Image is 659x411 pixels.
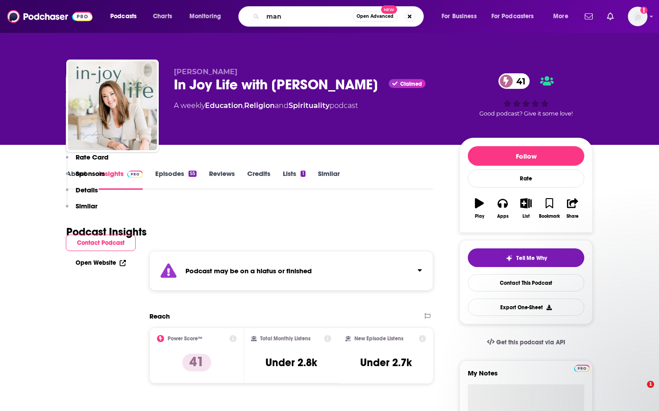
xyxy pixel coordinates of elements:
[110,10,137,23] span: Podcasts
[603,9,617,24] a: Show notifications dropdown
[628,7,647,26] span: Logged in as shcarlos
[468,146,584,166] button: Follow
[381,5,397,14] span: New
[538,192,561,224] button: Bookmark
[174,68,237,76] span: [PERSON_NAME]
[66,202,97,218] button: Similar
[468,169,584,188] div: Rate
[260,335,310,342] h2: Total Monthly Listens
[104,9,148,24] button: open menu
[491,10,534,23] span: For Podcasters
[468,248,584,267] button: tell me why sparkleTell Me Why
[66,235,136,251] button: Contact Podcast
[155,169,197,190] a: Episodes55
[168,335,202,342] h2: Power Score™
[189,171,197,177] div: 55
[76,259,126,267] a: Open Website
[66,169,105,186] button: Sponsors
[475,214,484,219] div: Play
[522,214,530,219] div: List
[468,274,584,291] a: Contact This Podcast
[459,68,593,123] div: 41Good podcast? Give it some love!
[318,169,340,190] a: Similar
[205,101,243,110] a: Education
[514,192,538,224] button: List
[497,214,509,219] div: Apps
[567,214,579,219] div: Share
[174,100,358,111] div: A weekly podcast
[149,312,170,320] h2: Reach
[182,354,211,371] p: 41
[506,255,513,262] img: tell me why sparkle
[435,9,488,24] button: open menu
[76,202,97,210] p: Similar
[468,299,584,316] button: Export One-Sheet
[480,331,572,353] a: Get this podcast via API
[76,169,105,178] p: Sponsors
[147,9,177,24] a: Charts
[76,186,98,194] p: Details
[479,110,573,117] span: Good podcast? Give it some love!
[507,73,530,89] span: 41
[289,101,329,110] a: Spirituality
[247,169,270,190] a: Credits
[486,9,547,24] button: open menu
[189,10,221,23] span: Monitoring
[244,101,275,110] a: Religion
[243,101,244,110] span: ,
[301,171,305,177] div: 1
[553,10,568,23] span: More
[354,335,403,342] h2: New Episode Listens
[153,10,172,23] span: Charts
[539,214,560,219] div: Bookmark
[275,101,289,110] span: and
[629,381,650,402] iframe: Intercom live chat
[561,192,584,224] button: Share
[516,255,547,262] span: Tell Me Why
[283,169,305,190] a: Lists1
[149,251,433,291] section: Click to expand status details
[7,8,92,25] img: Podchaser - Follow, Share and Rate Podcasts
[647,381,654,388] span: 1
[66,186,98,202] button: Details
[360,356,412,369] h3: Under 2.7k
[640,7,647,14] svg: Add a profile image
[209,169,235,190] a: Reviews
[357,14,394,19] span: Open Advanced
[491,192,514,224] button: Apps
[247,6,432,27] div: Search podcasts, credits, & more...
[498,73,530,89] a: 41
[468,192,491,224] button: Play
[628,7,647,26] button: Show profile menu
[628,7,647,26] img: User Profile
[547,9,579,24] button: open menu
[353,11,398,22] button: Open AdvancedNew
[263,9,353,24] input: Search podcasts, credits, & more...
[185,267,312,275] strong: Podcast may be on a hiatus or finished
[68,61,157,150] img: In Joy Life with Mattie Jackson
[581,9,596,24] a: Show notifications dropdown
[265,356,317,369] h3: Under 2.8k
[442,10,477,23] span: For Business
[183,9,233,24] button: open menu
[468,369,584,384] label: My Notes
[400,82,422,86] span: Claimed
